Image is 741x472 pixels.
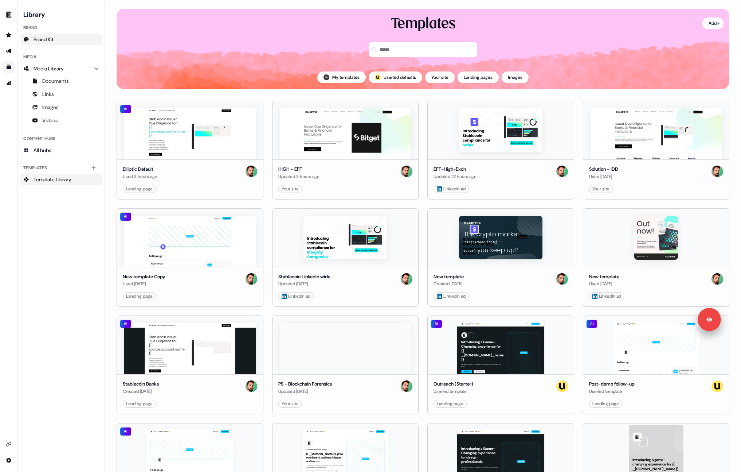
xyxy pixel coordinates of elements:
[20,133,102,144] div: Content Hubs
[272,316,419,414] button: PS - Blockchain Forensics PS - Blockchain ForensicsUpdated [DATE]PhillYour site
[42,90,54,98] span: Links
[20,162,102,174] div: Templates
[556,166,568,177] img: Phill
[123,388,159,395] div: Created [DATE]
[583,101,730,200] button: Solution - IDDSolution - IDDUsed [DATE]PhillYour site
[280,323,411,374] img: PS - Blockchain Forensics
[34,176,71,183] span: Template Library
[3,454,15,466] a: Go to integrations
[583,316,730,414] button: Hey {{ _[DOMAIN_NAME] }} 👋Learn moreBook a demoYour imageFollow upCall summary Understand what cu...
[434,273,464,281] div: New template
[123,380,159,388] div: Stablecoin Banks
[278,273,330,281] div: Stablecoin LinkedIn wide
[272,208,419,307] button: Stablecoin LinkedIn wide Stablecoin LinkedIn wideUpdated [DATE]Phill LinkedIn ad
[278,280,330,287] div: Updated [DATE]
[278,388,332,395] div: Updated [DATE]
[401,166,412,177] img: Phill
[278,166,319,173] div: HIGH - EFF
[434,380,473,388] div: Outreach (Starter)
[124,108,256,159] img: Elliptic Default
[126,293,153,300] div: Landing page
[272,101,419,200] button: HIGH - EFFHIGH - EFFUpdated 3 hours agoPhillYour site
[34,36,54,43] span: Brand Kit
[34,65,64,72] span: Media Library
[117,316,263,414] button: Stablecoin BanksAIStablecoin BanksCreated [DATE]PhillLanding page
[126,400,153,407] div: Landing page
[278,173,319,180] div: Updated 3 hours ago
[3,61,15,73] a: Go to templates
[246,166,257,177] img: Phill
[589,380,635,388] div: Post-demo follow-up
[126,185,153,193] div: Landing page
[431,320,442,328] div: AI
[317,71,366,83] button: My templates
[20,174,102,185] a: Template Library
[280,108,411,159] img: HIGH - EFF
[592,400,619,407] div: Landing page
[123,280,165,287] div: Used [DATE]
[20,101,102,113] a: Images
[427,208,574,307] button: New templateNew templateCreated [DATE]Phill LinkedIn ad
[42,77,69,85] span: Documents
[278,380,332,388] div: PS - Blockchain Forensics
[458,71,499,83] button: Landing pages
[20,22,102,34] div: Brand
[427,316,574,414] button: Hey {{ _[DOMAIN_NAME] }} 👋Learn moreBook a demoIntroducing a Game-Changing experience for {{ _[DO...
[246,273,257,285] img: Phill
[502,71,529,83] button: Images
[120,320,132,328] div: AI
[282,293,310,300] div: LinkedIn ad
[459,216,542,260] img: New template
[3,29,15,41] a: Go to prospects
[425,71,455,83] button: Your site
[437,293,466,300] div: LinkedIn ad
[20,51,102,63] div: Media
[592,293,621,300] div: LinkedIn ad
[427,101,574,200] button: EFF-High-ExchEFF-High-ExchUpdated 22 hours agoPhill LinkedIn ad
[117,208,263,307] button: New template CopyAINew template CopyUsed [DATE]PhillLanding page
[589,173,618,180] div: Used [DATE]
[592,185,609,193] div: Your site
[589,166,618,173] div: Solution - IDD
[3,438,15,450] a: Go to integrations
[434,166,477,173] div: EFF-High-Exch
[246,380,257,392] img: Phill
[282,185,299,193] div: Your site
[369,71,422,83] button: userled logo;Userled defaults
[20,34,102,45] a: Brand Kit
[123,273,165,281] div: New template Copy
[120,427,132,436] div: AI
[303,216,387,260] img: Stablecoin LinkedIn wide
[711,380,723,392] img: userled logo
[634,216,678,260] img: New template
[556,273,568,285] img: Phill
[702,18,724,29] button: Add
[123,173,157,180] div: Used 3 hours ago
[459,108,542,152] img: EFF-High-Exch
[375,74,381,80] div: ;
[3,45,15,57] a: Go to outbound experience
[124,323,256,374] img: Stablecoin Banks
[401,273,412,285] img: Phill
[437,400,463,407] div: Landing page
[591,108,722,159] img: Solution - IDD
[434,280,464,287] div: Created [DATE]
[434,173,477,180] div: Updated 22 hours ago
[20,144,102,156] a: All hubs
[20,88,102,100] a: Links
[589,280,619,287] div: Used [DATE]
[20,9,102,19] h3: Library
[20,115,102,126] a: Videos
[586,320,598,328] div: AI
[589,388,635,395] div: Userled template
[375,74,381,80] img: userled logo
[711,273,723,285] img: Phill
[711,166,723,177] img: Phill
[124,216,256,267] img: New template Copy
[123,166,157,173] div: Elliptic Default
[42,104,59,111] span: Images
[437,185,466,193] div: LinkedIn ad
[391,15,455,34] div: Templates
[117,101,263,200] button: Elliptic DefaultAIElliptic DefaultUsed 3 hours agoPhillLanding page
[401,380,412,392] img: Phill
